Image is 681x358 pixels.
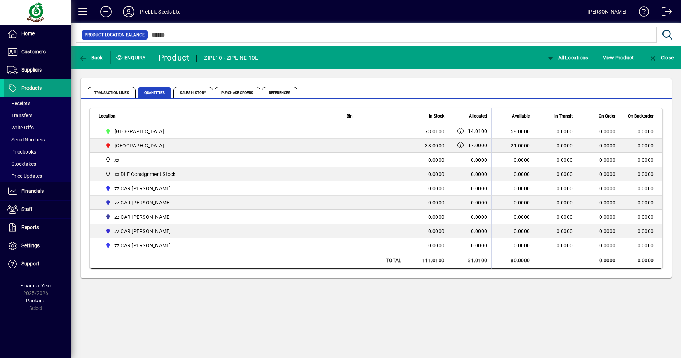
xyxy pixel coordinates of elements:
td: Total [342,253,406,269]
span: 0.0000 [557,129,573,134]
td: 0.0000 [620,238,662,253]
span: zz CAR MATT [102,227,334,235]
span: xx DLF Consignment Stock [102,170,334,178]
app-page-header-button: Close enquiry [641,51,681,64]
span: zz CAR [PERSON_NAME] [114,213,171,220]
a: Price Updates [4,170,71,182]
span: Financials [21,188,44,194]
span: 0.0000 [599,185,616,192]
span: Pricebooks [7,149,36,155]
span: Quantities [138,87,171,98]
a: Transfers [4,109,71,121]
td: 0.0000 [620,210,662,224]
a: Home [4,25,71,43]
span: Settings [21,243,40,248]
td: 0.0000 [406,238,449,253]
span: 0.0000 [557,157,573,163]
span: [GEOGRAPHIC_DATA] [114,128,164,135]
td: 0.0000 [406,210,449,224]
span: 0.0000 [599,213,616,220]
td: 21.0000 [491,139,534,153]
span: zz CAR ROGER [102,241,334,250]
span: Available [512,112,530,120]
span: xx DLF Consignment Stock [114,171,176,178]
button: Close [647,51,675,64]
div: Enquiry [111,52,153,63]
span: 0.0000 [599,156,616,164]
span: On Order [599,112,615,120]
td: 0.0000 [406,224,449,238]
span: zz CAR [PERSON_NAME] [114,228,171,235]
a: Settings [4,237,71,255]
span: 0.0000 [557,214,573,220]
button: View Product [601,51,635,64]
td: 0.0000 [620,153,662,167]
div: Prebble Seeds Ltd [140,6,181,17]
span: zz CAR CRAIG B [102,198,334,207]
span: PALMERSTON NORTH [102,141,334,150]
td: 0.0000 [491,153,534,167]
a: Knowledge Base [634,1,649,25]
span: References [262,87,297,98]
a: Financials [4,182,71,200]
span: 0.0000 [599,128,616,135]
td: 0.0000 [491,238,534,253]
td: 0.0000 [577,253,620,269]
span: 0.0000 [599,199,616,206]
span: Staff [21,206,32,212]
span: Close [649,55,674,61]
button: Back [77,51,104,64]
td: 0.0000 [406,153,449,167]
td: 0.0000 [491,167,534,181]
td: 0.0000 [620,124,662,139]
span: 17.0000 [468,142,487,149]
td: 73.0100 [406,124,449,139]
span: All Locations [546,55,588,61]
td: 59.0000 [491,124,534,139]
span: Location [99,112,116,120]
span: Home [21,31,35,36]
span: zz CAR [PERSON_NAME] [114,185,171,192]
span: zz CAR [PERSON_NAME] [114,242,171,249]
td: 38.0000 [406,139,449,153]
span: Reports [21,224,39,230]
span: [GEOGRAPHIC_DATA] [114,142,164,149]
span: View Product [603,52,634,63]
a: Pricebooks [4,146,71,158]
td: 111.0100 [406,253,449,269]
span: CHRISTCHURCH [102,127,334,136]
span: Sales History [173,87,213,98]
td: 0.0000 [620,167,662,181]
span: 0.0000 [471,186,487,191]
a: Receipts [4,97,71,109]
app-page-header-button: Change Location [539,51,596,64]
span: Bin [347,112,353,120]
span: 0.0000 [557,143,573,149]
span: Receipts [7,100,30,106]
span: 0.0000 [557,200,573,206]
div: Product [159,52,190,63]
div: [PERSON_NAME] [588,6,626,17]
a: Serial Numbers [4,134,71,146]
a: Logout [656,1,672,25]
a: Support [4,255,71,273]
span: Back [79,55,103,61]
a: Customers [4,43,71,61]
span: Suppliers [21,67,42,73]
a: Stocktakes [4,158,71,170]
td: 0.0000 [491,210,534,224]
a: Staff [4,201,71,218]
td: 0.0000 [491,181,534,196]
button: All Locations [544,51,590,64]
span: Stocktakes [7,161,36,167]
span: Financial Year [20,283,51,289]
span: 14.0100 [468,128,487,135]
span: zz CAR CRAIG G [102,213,334,221]
span: Customers [21,49,46,55]
td: 0.0000 [406,196,449,210]
td: 31.0100 [449,253,491,269]
a: Suppliers [4,61,71,79]
span: 0.0000 [599,142,616,149]
span: 0.0000 [471,214,487,220]
span: In Stock [429,112,444,120]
